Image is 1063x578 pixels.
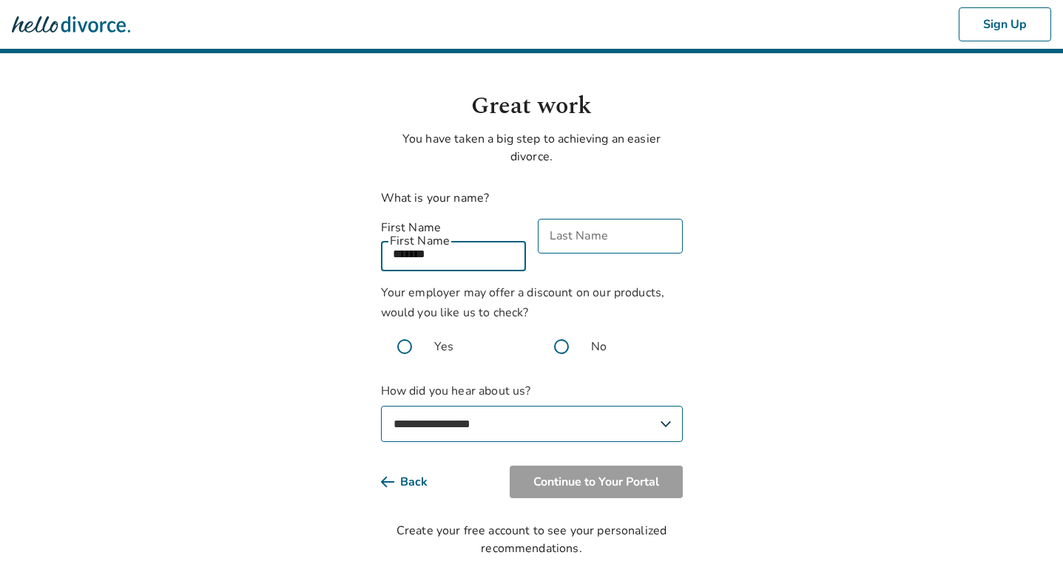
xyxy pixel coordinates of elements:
[381,219,526,237] label: First Name
[381,466,451,498] button: Back
[381,89,683,124] h1: Great work
[959,7,1051,41] button: Sign Up
[381,406,683,442] select: How did you hear about us?
[510,466,683,498] button: Continue to Your Portal
[381,130,683,166] p: You have taken a big step to achieving an easier divorce.
[434,338,453,356] span: Yes
[381,522,683,557] div: Create your free account to see your personalized recommendations.
[381,190,490,206] label: What is your name?
[591,338,607,356] span: No
[381,285,665,321] span: Your employer may offer a discount on our products, would you like us to check?
[989,507,1063,578] iframe: Chat Widget
[381,382,683,442] label: How did you hear about us?
[12,10,130,39] img: Hello Divorce Logo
